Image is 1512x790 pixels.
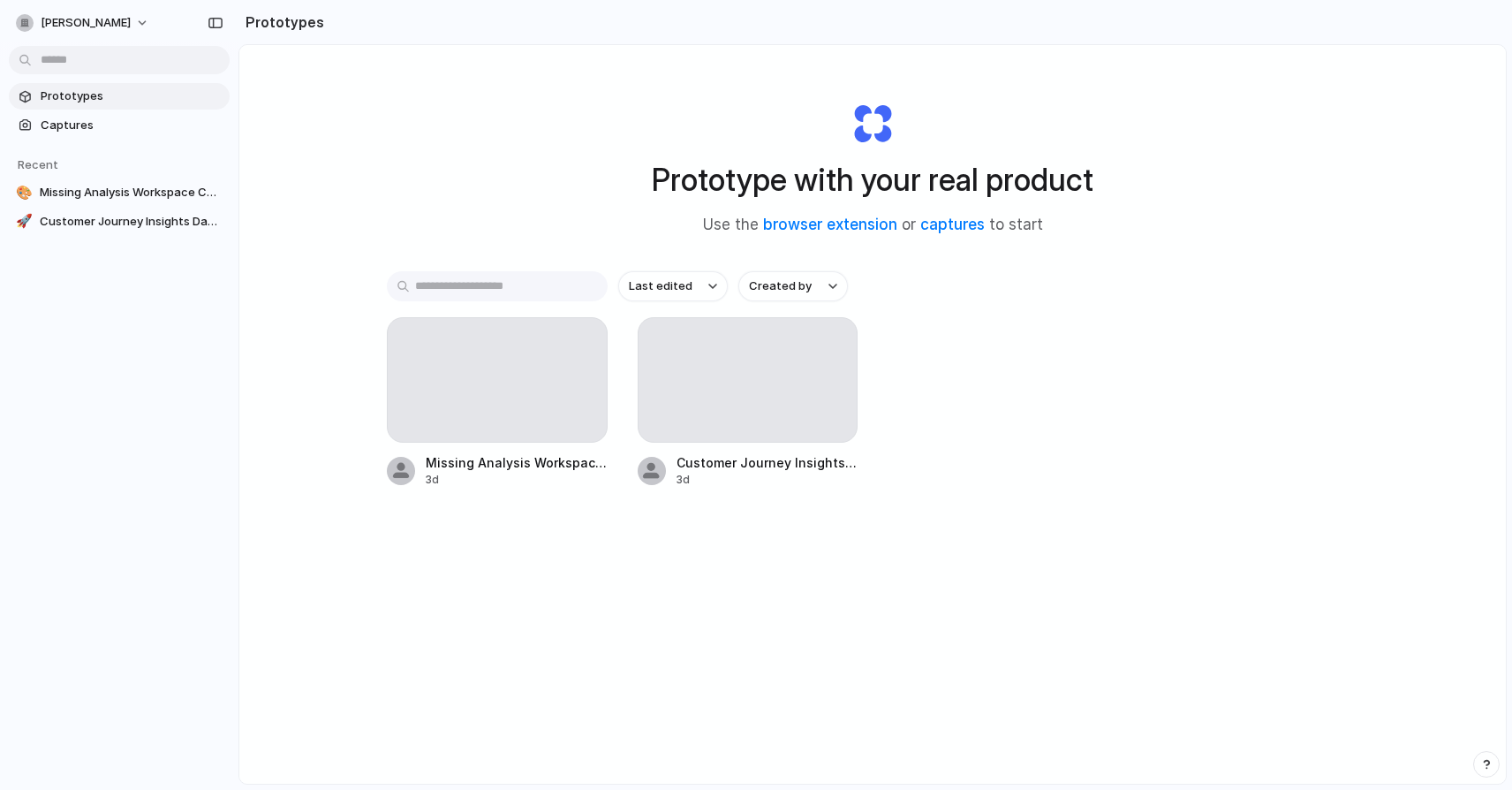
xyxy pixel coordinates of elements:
a: captures [920,216,985,233]
span: Use the or to start [703,214,1043,237]
a: Customer Journey Insights Dashboard3d [638,317,858,488]
span: Created by [749,277,812,295]
span: Missing Analysis Workspace Canvas Issue [426,453,608,472]
span: Missing Analysis Workspace Canvas Issue [40,184,223,201]
span: Customer Journey Insights Dashboard [677,453,858,472]
div: 🚀 [16,213,33,231]
button: [PERSON_NAME] [9,9,158,37]
a: 🎨Missing Analysis Workspace Canvas Issue [9,179,230,206]
a: 🚀Customer Journey Insights Dashboard [9,209,230,235]
a: Captures [9,112,230,139]
button: Created by [738,271,848,301]
span: Last edited [629,277,692,295]
a: Missing Analysis Workspace Canvas Issue3d [387,317,608,488]
div: 3d [677,472,858,488]
div: 🎨 [16,184,33,201]
span: [PERSON_NAME] [41,14,131,32]
h2: Prototypes [238,11,324,33]
span: Prototypes [41,87,223,105]
div: 3d [426,472,608,488]
span: Customer Journey Insights Dashboard [40,213,223,231]
span: Captures [41,117,223,134]
button: Last edited [618,271,728,301]
a: Prototypes [9,83,230,110]
a: browser extension [763,216,897,233]
h1: Prototype with your real product [652,156,1093,203]
span: Recent [18,157,58,171]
